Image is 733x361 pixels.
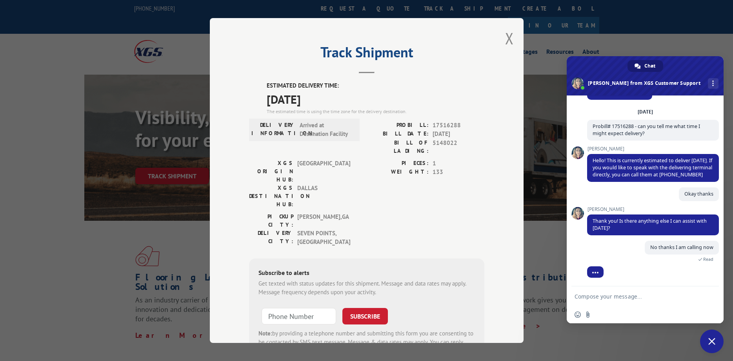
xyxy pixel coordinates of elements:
[700,330,724,353] a: Close chat
[258,329,475,356] div: by providing a telephone number and submitting this form you are consenting to be contacted by SM...
[575,286,700,306] textarea: Compose your message...
[367,121,429,130] label: PROBILL:
[367,159,429,168] label: PIECES:
[249,159,293,184] label: XGS ORIGIN HUB:
[650,244,713,251] span: No thanks I am calling now
[342,308,388,324] button: SUBSCRIBE
[433,130,484,139] span: [DATE]
[297,213,350,229] span: [PERSON_NAME] , GA
[593,218,707,231] span: Thank you! Is there anything else I can assist with [DATE]?
[628,60,663,72] a: Chat
[300,121,353,139] span: Arrived at Destination Facility
[505,28,514,49] button: Close modal
[267,90,484,108] span: [DATE]
[684,191,713,197] span: Okay thanks
[593,123,700,137] span: Probill# 17516288 - can you tell me what time I might expect delivery?
[258,279,475,297] div: Get texted with status updates for this shipment. Message and data rates may apply. Message frequ...
[638,110,653,114] div: [DATE]
[367,168,429,177] label: WEIGHT:
[251,121,296,139] label: DELIVERY INFORMATION:
[249,184,293,209] label: XGS DESTINATION HUB:
[433,159,484,168] span: 1
[367,130,429,139] label: BILL DATE:
[267,108,484,115] div: The estimated time is using the time zone for the delivery destination.
[644,60,655,72] span: Chat
[297,184,350,209] span: DALLAS
[267,81,484,90] label: ESTIMATED DELIVERY TIME:
[297,159,350,184] span: [GEOGRAPHIC_DATA]
[367,139,429,155] label: BILL OF LADING:
[575,312,581,318] span: Insert an emoji
[249,47,484,62] h2: Track Shipment
[258,330,272,337] strong: Note:
[587,146,719,152] span: [PERSON_NAME]
[433,121,484,130] span: 17516288
[585,312,591,318] span: Send a file
[433,168,484,177] span: 133
[258,268,475,279] div: Subscribe to alerts
[297,229,350,247] span: SEVEN POINTS , [GEOGRAPHIC_DATA]
[249,213,293,229] label: PICKUP CITY:
[593,157,712,178] span: Hello! This is currently estimated to deliver [DATE]. If you would like to speak with the deliver...
[249,229,293,247] label: DELIVERY CITY:
[433,139,484,155] span: 5148022
[587,207,719,212] span: [PERSON_NAME]
[262,308,336,324] input: Phone Number
[703,257,713,262] span: Read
